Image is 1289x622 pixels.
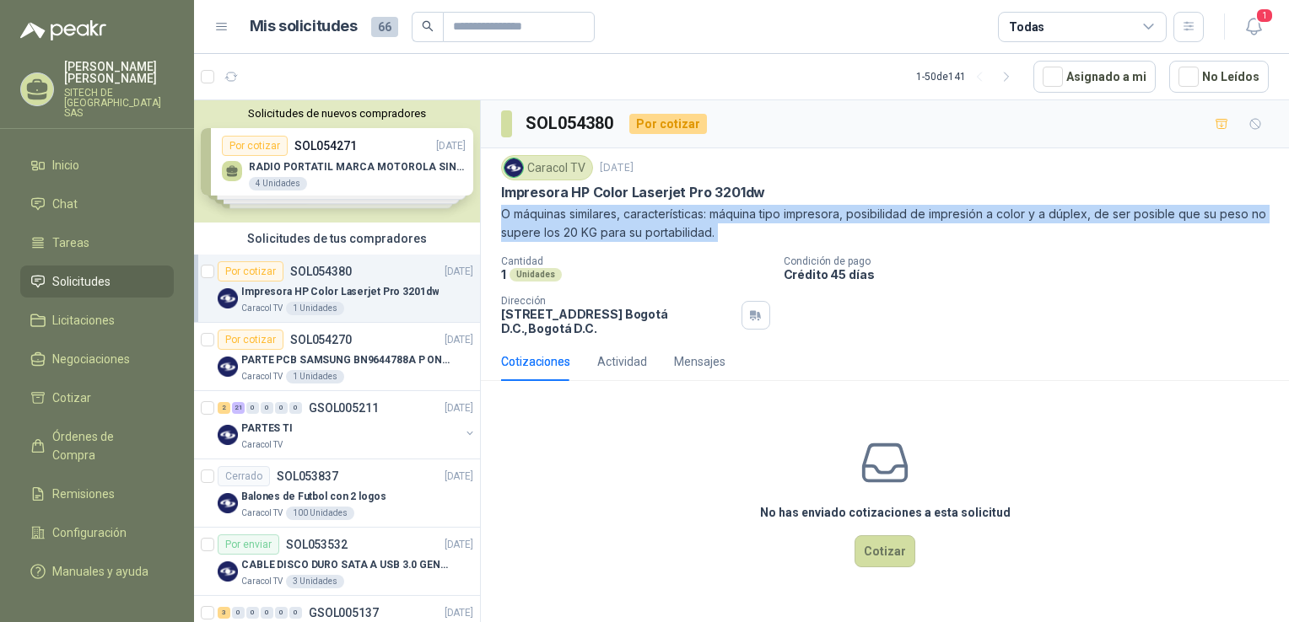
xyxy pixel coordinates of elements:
[218,466,270,486] div: Cerrado
[261,402,273,414] div: 0
[422,20,434,32] span: search
[20,265,174,298] a: Solicitudes
[277,470,338,482] p: SOL053837
[52,156,79,174] span: Inicio
[52,233,89,252] span: Tareas
[64,61,174,84] p: [PERSON_NAME] [PERSON_NAME]
[261,607,273,619] div: 0
[445,537,473,553] p: [DATE]
[194,528,480,596] a: Por enviarSOL053532[DATE] Company LogoCABLE DISCO DURO SATA A USB 3.0 GENERICOCaracol TV3 Unidades
[241,438,283,452] p: Caracol TV
[246,607,259,619] div: 0
[674,352,725,371] div: Mensajes
[286,370,344,383] div: 1 Unidades
[760,503,1011,522] h3: No has enviado cotizaciones a esta solicitud
[510,268,562,282] div: Unidades
[241,302,283,315] p: Caracol TV
[20,20,106,40] img: Logo peakr
[241,557,451,573] p: CABLE DISCO DURO SATA A USB 3.0 GENERICO
[286,507,354,520] div: 100 Unidades
[218,402,230,414] div: 2
[784,267,1283,282] p: Crédito 45 días
[241,421,293,437] p: PARTES TI
[52,311,115,330] span: Licitaciones
[218,398,477,452] a: 2 21 0 0 0 0 GSOL005211[DATE] Company LogoPARTES TICaracol TV
[286,539,348,550] p: SOL053532
[20,421,174,471] a: Órdenes de Compra
[52,272,111,291] span: Solicitudes
[64,88,174,118] p: SITECH DE [GEOGRAPHIC_DATA] SAS
[218,607,230,619] div: 3
[445,332,473,348] p: [DATE]
[290,334,352,346] p: SOL054270
[218,534,279,555] div: Por enviar
[504,158,523,177] img: Company Logo
[241,284,439,300] p: Impresora HP Color Laserjet Pro 3201dw
[20,304,174,336] a: Licitaciones
[52,523,127,542] span: Configuración
[286,302,344,315] div: 1 Unidades
[194,100,480,223] div: Solicitudes de nuevos compradoresPor cotizarSOL054271[DATE] RADIO PORTATIL MARCA MOTOROLA SIN PAN...
[20,343,174,375] a: Negociaciones
[629,114,707,134] div: Por cotizar
[1169,61,1269,93] button: No Leídos
[916,63,1020,90] div: 1 - 50 de 141
[1238,12,1269,42] button: 1
[250,14,358,39] h1: Mis solicitudes
[445,469,473,485] p: [DATE]
[218,357,238,377] img: Company Logo
[52,562,148,581] span: Manuales y ayuda
[275,402,288,414] div: 0
[194,323,480,391] a: Por cotizarSOL054270[DATE] Company LogoPARTE PCB SAMSUNG BN9644788A P ONECONNECaracol TV1 Unidades
[20,555,174,587] a: Manuales y ayuda
[1255,8,1274,24] span: 1
[501,295,735,307] p: Dirección
[501,307,735,335] p: [STREET_ADDRESS] Bogotá D.C. , Bogotá D.C.
[241,575,283,588] p: Caracol TV
[275,607,288,619] div: 0
[501,205,1269,242] p: O máquinas similares, características: máquina tipo impresora, posibilidad de impresión a color y...
[371,17,398,37] span: 66
[232,607,245,619] div: 0
[784,255,1283,267] p: Condición de pago
[1009,18,1044,36] div: Todas
[501,352,570,371] div: Cotizaciones
[52,389,91,407] span: Cotizar
[52,350,130,368] span: Negociaciones
[526,110,616,137] h3: SOL054380
[241,352,451,368] p: PARTE PCB SAMSUNG BN9644788A P ONECONNE
[20,149,174,181] a: Inicio
[597,352,647,371] div: Actividad
[445,400,473,416] p: [DATE]
[20,517,174,549] a: Configuración
[20,227,174,259] a: Tareas
[309,607,379,619] p: GSOL005137
[218,330,283,350] div: Por cotizar
[218,493,238,513] img: Company Logo
[232,402,245,414] div: 21
[218,561,238,582] img: Company Logo
[218,425,238,445] img: Company Logo
[855,535,915,567] button: Cotizar
[501,267,506,282] p: 1
[290,265,352,277] p: SOL054380
[194,459,480,528] a: CerradoSOL053837[DATE] Company LogoBalones de Futbol con 2 logosCaracol TV100 Unidades
[241,489,386,505] p: Balones de Futbol con 2 logos
[52,485,115,503] span: Remisiones
[20,478,174,510] a: Remisiones
[445,605,473,621] p: [DATE]
[218,288,238,308] img: Company Logo
[501,184,765,201] p: Impresora HP Color Laserjet Pro 3201dw
[52,195,78,213] span: Chat
[246,402,259,414] div: 0
[20,188,174,220] a: Chat
[286,575,344,588] div: 3 Unidades
[194,255,480,323] a: Por cotizarSOL054380[DATE] Company LogoImpresora HP Color Laserjet Pro 3201dwCaracol TV1 Unidades
[445,264,473,280] p: [DATE]
[241,507,283,520] p: Caracol TV
[194,223,480,255] div: Solicitudes de tus compradores
[501,155,593,180] div: Caracol TV
[600,160,634,176] p: [DATE]
[218,261,283,282] div: Por cotizar
[241,370,283,383] p: Caracol TV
